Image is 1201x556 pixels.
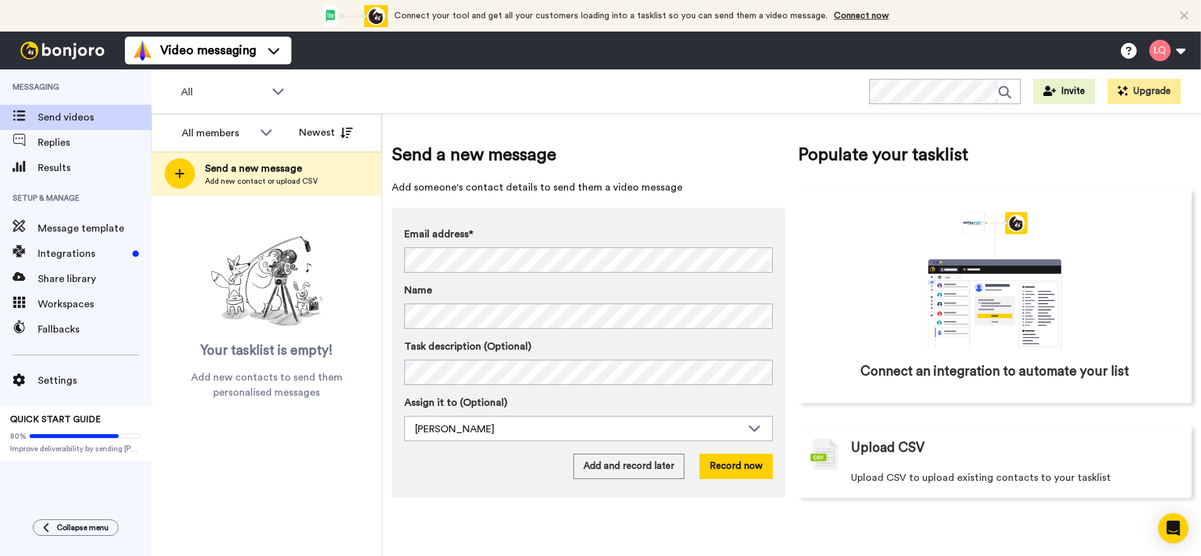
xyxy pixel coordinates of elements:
[392,142,785,167] span: Send a new message
[319,5,388,27] div: animation
[38,135,151,150] span: Replies
[38,160,151,175] span: Results
[160,42,256,59] span: Video messaging
[404,283,432,298] span: Name
[33,519,119,536] button: Collapse menu
[38,221,151,236] span: Message template
[10,444,141,454] span: Improve deliverability by sending [PERSON_NAME]’s from your own email
[181,85,266,100] span: All
[834,11,889,20] a: Connect now
[404,227,773,242] label: Email address*
[1033,79,1095,104] button: Invite
[851,470,1111,485] span: Upload CSV to upload existing contacts to your tasklist
[38,297,151,312] span: Workspaces
[415,422,742,437] div: [PERSON_NAME]
[201,341,333,360] span: Your tasklist is empty!
[1158,513,1188,543] div: Open Intercom Messenger
[404,395,773,410] label: Assign it to (Optional)
[290,120,362,145] button: Newest
[1108,79,1181,104] button: Upgrade
[182,126,254,141] div: All members
[15,42,110,59] img: bj-logo-header-white.svg
[205,161,318,176] span: Send a new message
[205,176,318,186] span: Add new contact or upload CSV
[204,231,330,332] img: ready-set-action.png
[10,431,26,441] span: 80%
[851,439,925,458] span: Upload CSV
[860,362,1129,381] span: Connect an integration to automate your list
[392,180,785,195] span: Add someone's contact details to send them a video message
[38,322,151,337] span: Fallbacks
[404,339,773,354] label: Task description (Optional)
[38,246,127,261] span: Integrations
[170,370,363,400] span: Add new contacts to send them personalised messages
[700,454,773,479] button: Record now
[57,523,108,533] span: Collapse menu
[10,415,101,424] span: QUICK START GUIDE
[394,11,828,20] span: Connect your tool and get all your customers loading into a tasklist so you can send them a video...
[132,40,153,61] img: vm-color.svg
[900,212,1089,350] div: animation
[573,454,684,479] button: Add and record later
[38,271,151,287] span: Share library
[811,439,838,470] img: csv-grey.png
[38,110,151,125] span: Send videos
[798,142,1192,167] span: Populate your tasklist
[38,373,151,388] span: Settings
